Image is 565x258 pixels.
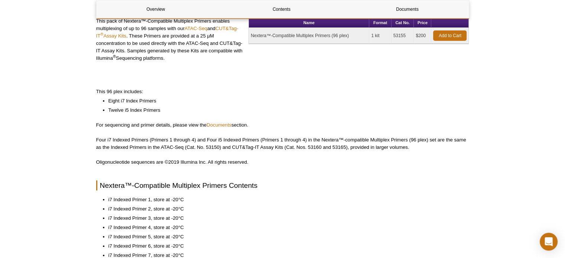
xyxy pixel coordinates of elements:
td: 1 kit [369,28,391,44]
td: Nextera™-Compatible Multiplex Primers (96 plex) [249,28,369,44]
th: Price [414,18,431,28]
th: Format [369,18,391,28]
a: Add to Cart [433,30,467,41]
sup: ® [100,32,103,36]
p: Four i7 Indexed Primers (Primers 1 through 4) and Four i5 Indexed Primers (Primers 1 through 4) i... [96,136,469,151]
li: i7 Indexed Primer 6, store at -20°C [108,242,462,250]
p: Oligonucleotide sequences are ©2019 Illumina Inc. All rights reserved. [96,159,469,166]
li: Twelve i5 Index Primers [108,107,462,114]
a: Documents [348,0,467,18]
a: Overview [97,0,215,18]
a: Documents [207,122,231,128]
h2: Nextera™-Compatible Multiplex Primers Contents [96,180,469,190]
td: $200 [414,28,431,44]
li: i7 Indexed Primer 4, store at -20°C [108,224,462,231]
p: For sequencing and primer details, please view the section. [96,121,469,129]
li: i7 Indexed Primer 3, store at -20°C [108,215,462,222]
li: i7 Indexed Primer 1, store at -20°C [108,196,462,203]
a: Contents [222,0,341,18]
li: Eight i7 Index Primers [108,97,462,105]
div: Open Intercom Messenger [540,233,558,251]
a: ATAC-Seq [185,26,207,31]
th: Name [249,18,369,28]
td: 53155 [392,28,414,44]
li: i7 Indexed Primer 5, store at -20°C [108,233,462,241]
li: i7 Indexed Primer 2, store at -20°C [108,205,462,213]
p: This 96 plex includes: [96,88,469,95]
p: This pack of Nextera™-Compatible Multiplex Primers enables multiplexing of up to 96 samples with ... [96,17,243,62]
sup: ® [113,54,116,59]
th: Cat No. [392,18,414,28]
